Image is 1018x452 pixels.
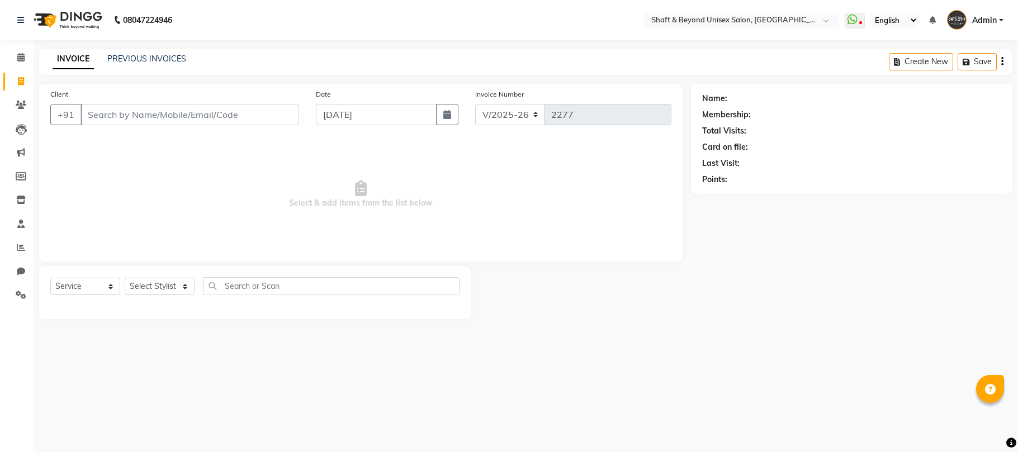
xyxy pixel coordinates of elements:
[29,4,105,36] img: logo
[889,53,953,70] button: Create New
[50,139,671,250] span: Select & add items from the list below
[123,4,172,36] b: 08047224946
[50,104,82,125] button: +91
[702,109,751,121] div: Membership:
[81,104,299,125] input: Search by Name/Mobile/Email/Code
[107,54,186,64] a: PREVIOUS INVOICES
[50,89,68,99] label: Client
[53,49,94,69] a: INVOICE
[702,141,748,153] div: Card on file:
[958,53,997,70] button: Save
[702,158,740,169] div: Last Visit:
[475,89,524,99] label: Invoice Number
[947,10,967,30] img: Admin
[702,93,727,104] div: Name:
[316,89,331,99] label: Date
[203,277,460,294] input: Search or Scan
[702,174,727,185] div: Points:
[971,407,1007,441] iframe: chat widget
[702,125,746,137] div: Total Visits:
[972,15,997,26] span: Admin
